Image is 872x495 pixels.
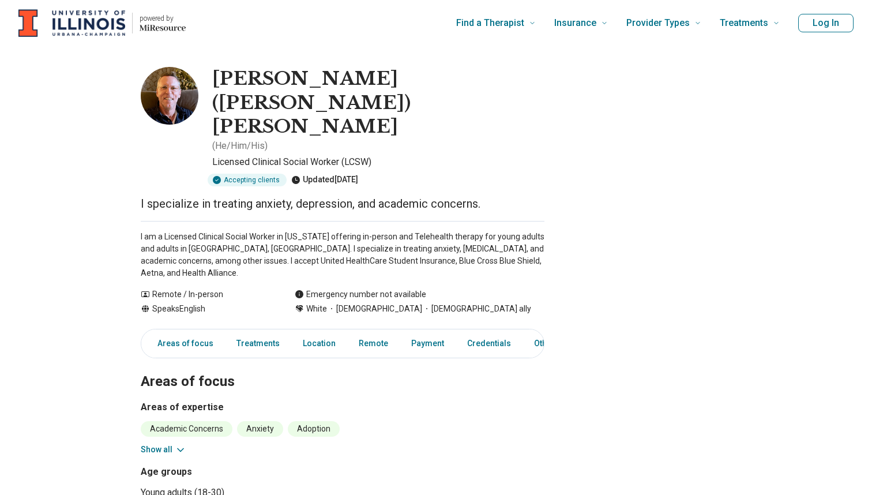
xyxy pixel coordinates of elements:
[141,444,186,456] button: Show all
[296,332,343,355] a: Location
[141,67,198,125] img: Timothy Shea, Licensed Clinical Social Worker (LCSW)
[554,15,596,31] span: Insurance
[141,465,338,479] h3: Age groups
[720,15,768,31] span: Treatments
[141,344,544,392] h2: Areas of focus
[404,332,451,355] a: Payment
[212,67,544,139] h1: [PERSON_NAME] ([PERSON_NAME]) [PERSON_NAME]
[212,155,544,169] p: Licensed Clinical Social Worker (LCSW)
[460,332,518,355] a: Credentials
[141,288,272,301] div: Remote / In-person
[291,174,358,186] div: Updated [DATE]
[527,332,569,355] a: Other
[212,139,268,153] p: ( He/Him/His )
[798,14,854,32] button: Log In
[141,196,544,212] p: I specialize in treating anxiety, depression, and academic concerns.
[141,421,232,437] li: Academic Concerns
[327,303,422,315] span: [DEMOGRAPHIC_DATA]
[230,332,287,355] a: Treatments
[422,303,531,315] span: [DEMOGRAPHIC_DATA] ally
[295,288,426,301] div: Emergency number not available
[456,15,524,31] span: Find a Therapist
[141,231,544,279] p: I am a Licensed Clinical Social Worker in [US_STATE] offering in-person and Telehealth therapy fo...
[237,421,283,437] li: Anxiety
[141,303,272,315] div: Speaks English
[626,15,690,31] span: Provider Types
[141,400,544,414] h3: Areas of expertise
[144,332,220,355] a: Areas of focus
[352,332,395,355] a: Remote
[18,5,186,42] a: Home page
[288,421,340,437] li: Adoption
[306,303,327,315] span: White
[140,14,186,23] p: powered by
[208,174,287,186] div: Accepting clients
